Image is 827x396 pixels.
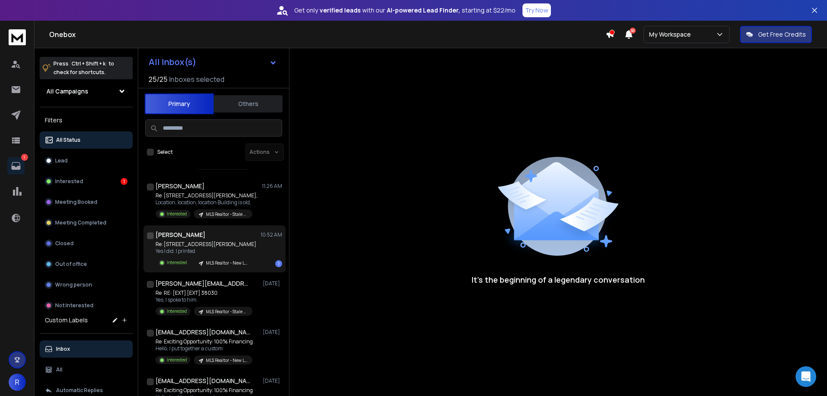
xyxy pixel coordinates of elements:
[155,241,256,248] p: Re: [STREET_ADDRESS][PERSON_NAME]
[40,276,133,293] button: Wrong person
[167,259,187,266] p: Interested
[55,199,97,206] p: Meeting Booked
[525,6,548,15] p: Try Now
[155,387,253,394] p: Re: Exciting Opportunity: 100% Financing
[155,182,205,190] h1: [PERSON_NAME]
[387,6,460,15] strong: AI-powered Lead Finder,
[167,211,187,217] p: Interested
[206,260,247,266] p: MLS Realtor - New Listing
[155,328,250,337] h1: [EMAIL_ADDRESS][DOMAIN_NAME]
[40,83,133,100] button: All Campaigns
[40,173,133,190] button: Interested1
[155,199,258,206] p: Location, location, location Building is old,
[47,87,88,96] h1: All Campaigns
[55,261,87,268] p: Out of office
[155,345,253,352] p: Hello, I put together a custom
[263,280,282,287] p: [DATE]
[40,193,133,211] button: Meeting Booked
[214,94,283,113] button: Others
[56,137,81,143] p: All Status
[169,74,224,84] h3: Inboxes selected
[7,157,25,175] a: 1
[522,3,551,17] button: Try Now
[261,231,282,238] p: 10:52 AM
[206,211,247,218] p: MLS Realtor - Stale Listing
[155,279,250,288] h1: [PERSON_NAME][EMAIL_ADDRESS][PERSON_NAME][DOMAIN_NAME] +1
[9,374,26,391] button: R
[758,30,806,39] p: Get Free Credits
[155,338,253,345] p: Re: Exciting Opportunity: 100% Financing
[40,361,133,378] button: All
[167,308,187,315] p: Interested
[9,29,26,45] img: logo
[320,6,361,15] strong: verified leads
[40,297,133,314] button: Not Interested
[40,340,133,358] button: Inbox
[40,152,133,169] button: Lead
[149,58,196,66] h1: All Inbox(s)
[263,377,282,384] p: [DATE]
[145,94,214,114] button: Primary
[796,366,816,387] div: Open Intercom Messenger
[56,387,103,394] p: Automatic Replies
[167,357,187,363] p: Interested
[53,59,114,77] p: Press to check for shortcuts.
[206,309,247,315] p: MLS Realtor - Stale Listing
[70,59,107,69] span: Ctrl + Shift + k
[262,183,282,190] p: 11:26 AM
[121,178,127,185] div: 1
[55,302,93,309] p: Not Interested
[155,231,205,239] h1: [PERSON_NAME]
[56,346,70,352] p: Inbox
[40,114,133,126] h3: Filters
[155,377,250,385] h1: [EMAIL_ADDRESS][DOMAIN_NAME]
[649,30,694,39] p: My Workspace
[55,157,68,164] p: Lead
[263,329,282,336] p: [DATE]
[142,53,284,71] button: All Inbox(s)
[294,6,516,15] p: Get only with our starting at $22/mo
[740,26,812,43] button: Get Free Credits
[149,74,168,84] span: 25 / 25
[40,214,133,231] button: Meeting Completed
[55,178,83,185] p: Interested
[155,296,252,303] p: Yes, I spoke to him.
[275,260,282,267] div: 1
[55,240,74,247] p: Closed
[472,274,645,286] p: It’s the beginning of a legendary conversation
[21,154,28,161] p: 1
[40,256,133,273] button: Out of office
[40,131,133,149] button: All Status
[45,316,88,324] h3: Custom Labels
[155,248,256,255] p: Yes I did. I printed
[157,149,173,156] label: Select
[49,29,606,40] h1: Onebox
[155,192,258,199] p: Re: [STREET_ADDRESS][PERSON_NAME],
[55,281,92,288] p: Wrong person
[40,235,133,252] button: Closed
[55,219,106,226] p: Meeting Completed
[630,28,636,34] span: 50
[56,366,62,373] p: All
[206,357,247,364] p: MLS Realtor - New Listing
[155,290,252,296] p: Re: RE: [EXT] [EXT] 38030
